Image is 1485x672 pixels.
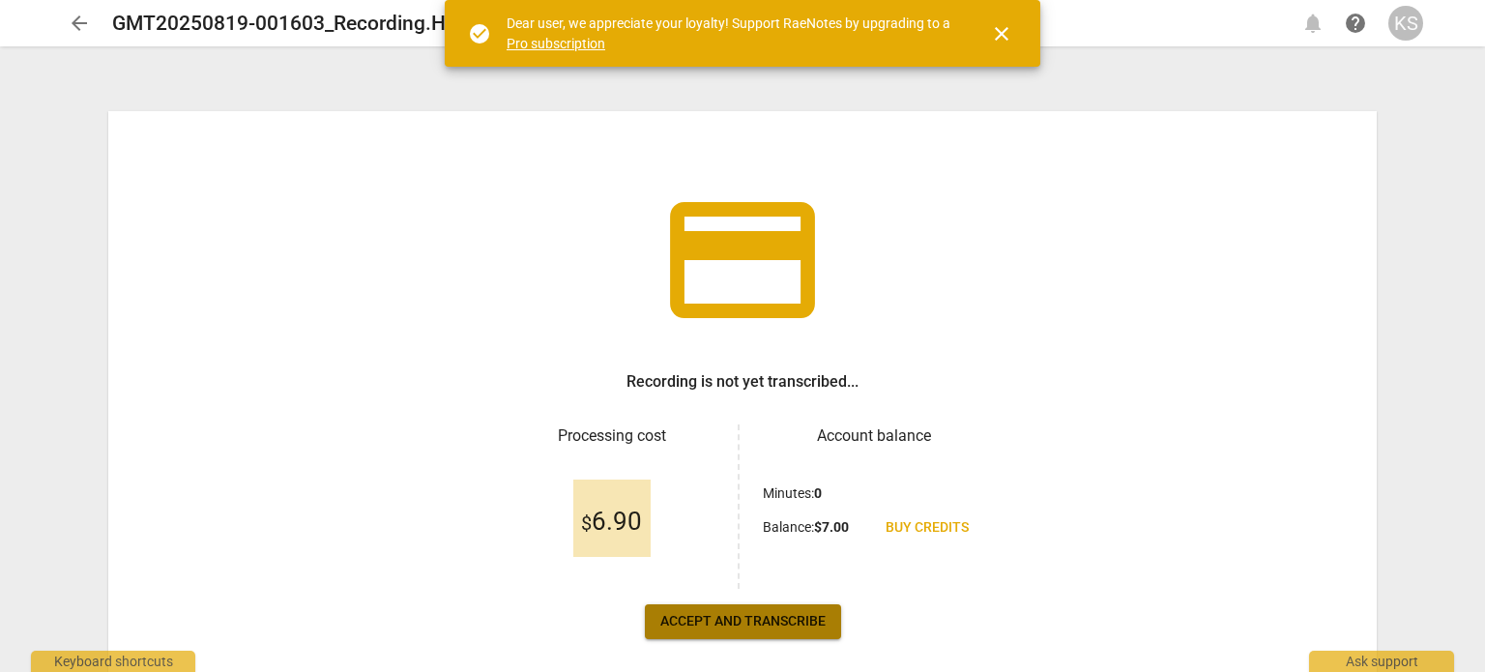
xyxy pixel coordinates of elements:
button: Accept and transcribe [645,604,841,639]
a: Pro subscription [507,36,605,51]
p: Minutes : [763,483,822,504]
h3: Account balance [763,424,984,448]
span: close [990,22,1013,45]
span: check_circle [468,22,491,45]
b: $ 7.00 [814,519,849,535]
div: Ask support [1309,651,1454,672]
span: arrow_back [68,12,91,35]
h3: Processing cost [501,424,722,448]
div: Dear user, we appreciate your loyalty! Support RaeNotes by upgrading to a [507,14,955,53]
span: credit_card [655,173,830,347]
button: KS [1388,6,1423,41]
a: Help [1338,6,1373,41]
div: Keyboard shortcuts [31,651,195,672]
h2: GMT20250819-001603_Recording.HB.8.18 [112,12,505,36]
span: Buy credits [886,518,969,538]
button: Close [978,11,1025,57]
a: Buy credits [870,511,984,545]
span: help [1344,12,1367,35]
span: 6.90 [581,508,642,537]
b: 0 [814,485,822,501]
span: Accept and transcribe [660,612,826,631]
span: $ [581,511,592,535]
h3: Recording is not yet transcribed... [626,370,859,394]
p: Balance : [763,517,849,538]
